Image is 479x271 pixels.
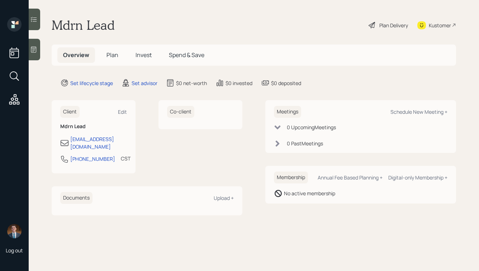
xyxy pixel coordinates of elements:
[70,79,113,87] div: Set lifecycle stage
[318,174,383,181] div: Annual Fee Based Planning +
[70,135,127,150] div: [EMAIL_ADDRESS][DOMAIN_NAME]
[388,174,447,181] div: Digital-only Membership +
[118,108,127,115] div: Edit
[106,51,118,59] span: Plan
[287,123,336,131] div: 0 Upcoming Meeting s
[63,51,89,59] span: Overview
[429,22,451,29] div: Kustomer
[274,172,308,183] h6: Membership
[271,79,301,87] div: $0 deposited
[176,79,207,87] div: $0 net-worth
[390,108,447,115] div: Schedule New Meeting +
[60,192,93,204] h6: Documents
[169,51,204,59] span: Spend & Save
[226,79,252,87] div: $0 invested
[136,51,152,59] span: Invest
[284,190,335,197] div: No active membership
[52,17,115,33] h1: Mdrn Lead
[60,106,80,118] h6: Client
[214,195,234,201] div: Upload +
[274,106,301,118] h6: Meetings
[121,155,131,162] div: CST
[6,247,23,254] div: Log out
[132,79,157,87] div: Set advisor
[167,106,194,118] h6: Co-client
[7,224,22,238] img: hunter_neumayer.jpg
[379,22,408,29] div: Plan Delivery
[60,123,127,130] h6: Mdrn Lead
[287,140,323,147] div: 0 Past Meeting s
[70,155,115,163] div: [PHONE_NUMBER]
